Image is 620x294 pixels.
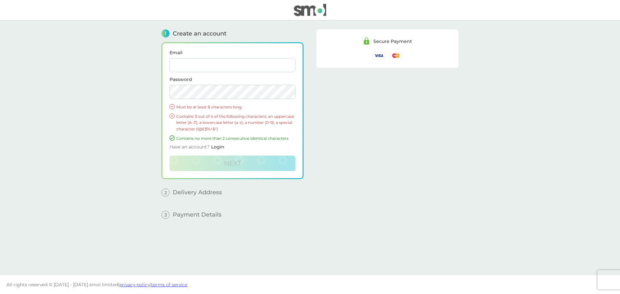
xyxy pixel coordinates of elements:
img: smol [294,4,326,16]
label: Password [170,77,295,82]
span: Create an account [173,31,226,36]
a: terms of service [151,282,187,288]
span: 3 [161,211,170,219]
button: Next [170,156,295,171]
span: Login [211,144,224,150]
div: Have an account? [170,141,295,156]
span: Next [224,159,241,167]
img: /assets/icons/cards/visa.svg [373,52,386,60]
p: Contains no more than 2 consecutive identical characters [176,135,295,141]
span: Payment Details [173,212,222,218]
span: Delivery Address [173,189,222,195]
p: Must be at least 8 characters long [176,104,295,110]
a: privacy policy [119,282,150,288]
span: 2 [161,188,170,197]
img: /assets/icons/cards/mastercard.svg [389,52,402,60]
div: Secure Payment [373,39,412,44]
p: Contains 3 out of 4 of the following characters: an uppercase letter (A-Z), a lowercase letter (a... [176,113,295,132]
span: 1 [161,29,170,37]
label: Email [170,50,295,55]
